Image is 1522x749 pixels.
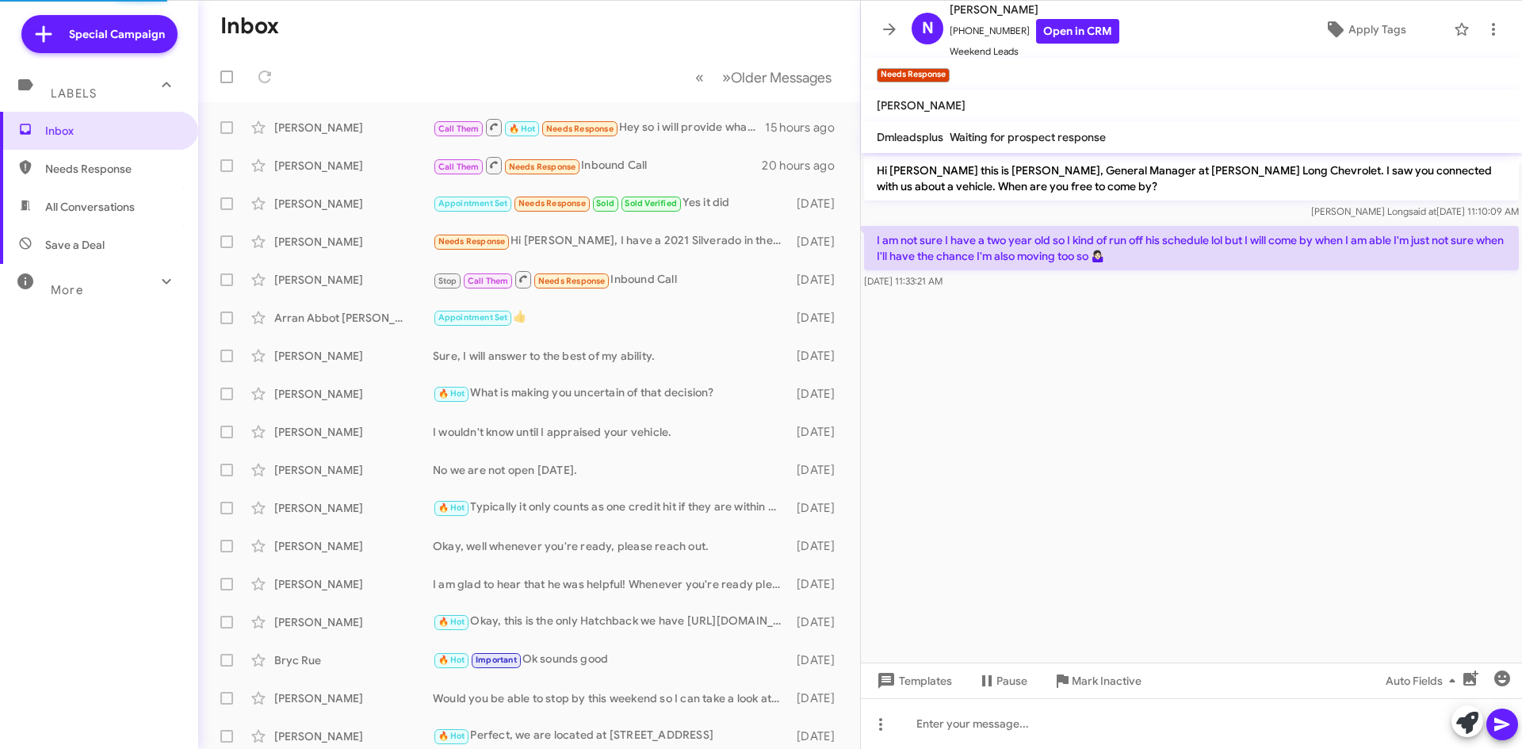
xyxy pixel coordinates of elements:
[438,388,465,399] span: 🔥 Hot
[51,86,97,101] span: Labels
[21,15,178,53] a: Special Campaign
[45,237,105,253] span: Save a Deal
[438,236,506,246] span: Needs Response
[433,269,789,289] div: Inbound Call
[789,348,847,364] div: [DATE]
[468,276,509,286] span: Call Them
[1409,205,1436,217] span: said at
[722,67,731,87] span: »
[877,130,943,144] span: Dmleadsplus
[789,652,847,668] div: [DATE]
[965,667,1040,695] button: Pause
[546,124,614,134] span: Needs Response
[274,462,433,478] div: [PERSON_NAME]
[438,276,457,286] span: Stop
[45,199,135,215] span: All Conversations
[274,652,433,668] div: Bryc Rue
[789,690,847,706] div: [DATE]
[1283,15,1446,44] button: Apply Tags
[433,651,789,669] div: Ok sounds good
[274,728,433,744] div: [PERSON_NAME]
[51,283,83,297] span: More
[433,690,789,706] div: Would you be able to stop by this weekend so I can take a look at it and give you an offer?
[861,667,965,695] button: Templates
[864,275,943,287] span: [DATE] 11:33:21 AM
[274,576,433,592] div: [PERSON_NAME]
[69,26,165,42] span: Special Campaign
[438,162,480,172] span: Call Them
[950,130,1106,144] span: Waiting for prospect response
[220,13,279,39] h1: Inbox
[1040,667,1154,695] button: Mark Inactive
[433,232,789,250] div: Hi [PERSON_NAME], I have a 2021 Silverado in there waiting for a new motor . It's been there for ...
[438,124,480,134] span: Call Them
[864,156,1519,201] p: Hi [PERSON_NAME] this is [PERSON_NAME], General Manager at [PERSON_NAME] Long Chevrolet. I saw yo...
[713,61,841,94] button: Next
[686,61,841,94] nav: Page navigation example
[789,424,847,440] div: [DATE]
[433,348,789,364] div: Sure, I will answer to the best of my ability.
[438,503,465,513] span: 🔥 Hot
[864,226,1519,270] p: I am not sure I have a two year old so I kind of run off his schedule lol but I will come by when...
[874,667,952,695] span: Templates
[789,234,847,250] div: [DATE]
[596,198,614,208] span: Sold
[45,161,180,177] span: Needs Response
[1311,205,1519,217] span: [PERSON_NAME] Long [DATE] 11:10:09 AM
[433,613,789,631] div: Okay, this is the only Hatchback we have [URL][DOMAIN_NAME]
[996,667,1027,695] span: Pause
[1348,15,1406,44] span: Apply Tags
[950,44,1119,59] span: Weekend Leads
[789,272,847,288] div: [DATE]
[789,728,847,744] div: [DATE]
[1386,667,1462,695] span: Auto Fields
[789,196,847,212] div: [DATE]
[789,462,847,478] div: [DATE]
[433,576,789,592] div: I am glad to hear that he was helpful! Whenever you're ready please let me know.
[438,312,508,323] span: Appointment Set
[45,123,180,139] span: Inbox
[509,162,576,172] span: Needs Response
[789,614,847,630] div: [DATE]
[1373,667,1474,695] button: Auto Fields
[274,500,433,516] div: [PERSON_NAME]
[433,117,765,137] div: Hey so i will provide what ever else's you need so I can be ready because I have work at 2pm [DAT...
[438,617,465,627] span: 🔥 Hot
[765,120,847,136] div: 15 hours ago
[433,424,789,440] div: I wouldn't know until I appraised your vehicle.
[433,384,789,403] div: What is making you uncertain of that decision?
[433,727,789,745] div: Perfect, we are located at [STREET_ADDRESS]
[274,424,433,440] div: [PERSON_NAME]
[433,499,789,517] div: Typically it only counts as one credit hit if they are within a couple weeks of each other. It ma...
[274,386,433,402] div: [PERSON_NAME]
[274,120,433,136] div: [PERSON_NAME]
[789,576,847,592] div: [DATE]
[518,198,586,208] span: Needs Response
[274,196,433,212] div: [PERSON_NAME]
[1072,667,1141,695] span: Mark Inactive
[433,308,789,327] div: 👍
[433,194,789,212] div: Yes it did
[1036,19,1119,44] a: Open in CRM
[789,538,847,554] div: [DATE]
[274,348,433,364] div: [PERSON_NAME]
[877,68,950,82] small: Needs Response
[274,310,433,326] div: Arran Abbot [PERSON_NAME]
[625,198,677,208] span: Sold Verified
[274,690,433,706] div: [PERSON_NAME]
[789,310,847,326] div: [DATE]
[476,655,517,665] span: Important
[438,655,465,665] span: 🔥 Hot
[762,158,847,174] div: 20 hours ago
[274,272,433,288] div: [PERSON_NAME]
[438,198,508,208] span: Appointment Set
[877,98,966,113] span: [PERSON_NAME]
[433,462,789,478] div: No we are not open [DATE].
[695,67,704,87] span: «
[789,500,847,516] div: [DATE]
[686,61,713,94] button: Previous
[509,124,536,134] span: 🔥 Hot
[731,69,832,86] span: Older Messages
[438,731,465,741] span: 🔥 Hot
[433,538,789,554] div: Okay, well whenever you're ready, please reach out.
